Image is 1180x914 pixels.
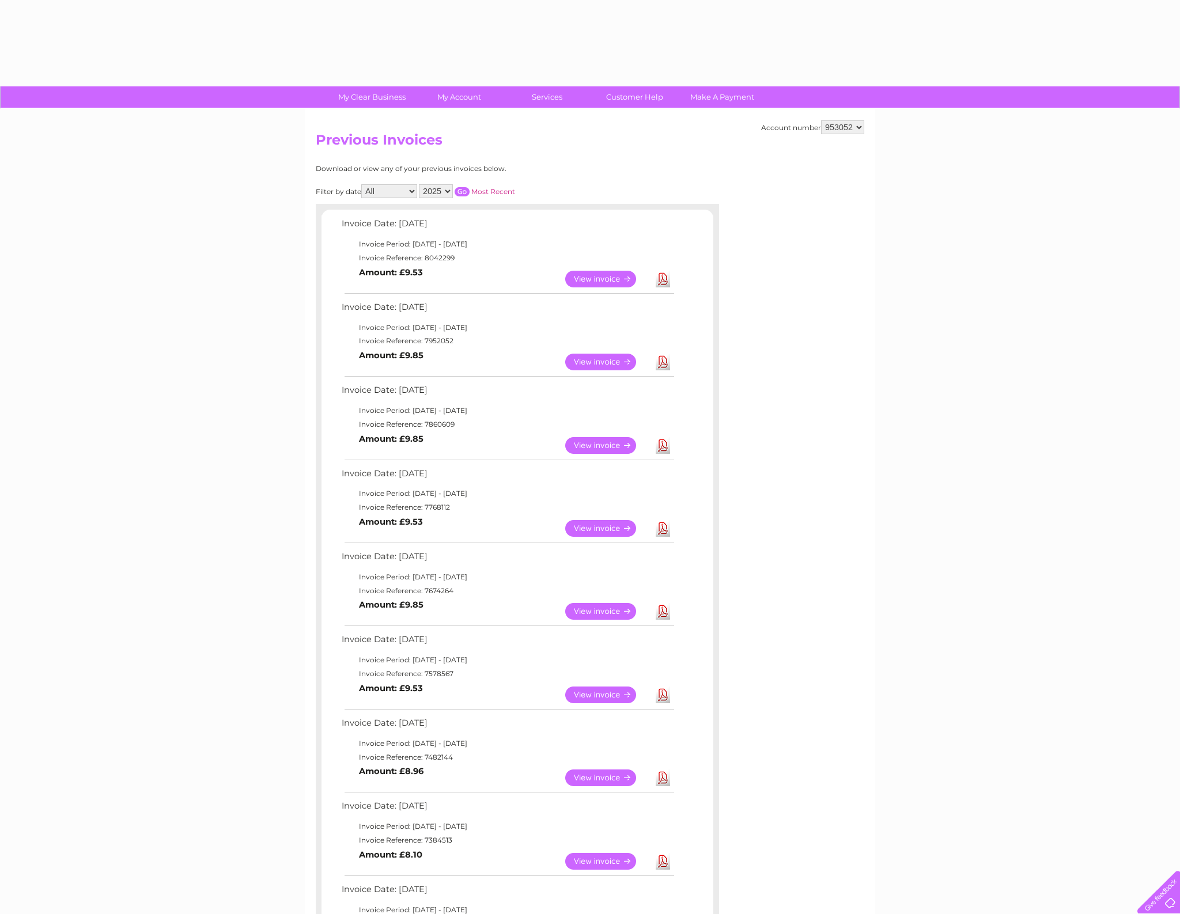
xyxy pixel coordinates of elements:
b: Amount: £9.85 [359,600,423,610]
td: Invoice Period: [DATE] - [DATE] [339,737,676,750]
a: Download [656,271,670,287]
td: Invoice Reference: 7384513 [339,833,676,847]
td: Invoice Period: [DATE] - [DATE] [339,820,676,833]
td: Invoice Date: [DATE] [339,466,676,487]
a: View [565,271,650,287]
a: Download [656,520,670,537]
b: Amount: £9.85 [359,350,423,361]
a: View [565,603,650,620]
a: Make A Payment [675,86,770,108]
td: Invoice Period: [DATE] - [DATE] [339,321,676,335]
a: Download [656,437,670,454]
div: Download or view any of your previous invoices below. [316,165,618,173]
b: Amount: £9.53 [359,517,423,527]
a: Most Recent [471,187,515,196]
a: My Clear Business [324,86,419,108]
h2: Previous Invoices [316,132,864,154]
b: Amount: £9.85 [359,434,423,444]
td: Invoice Reference: 7768112 [339,500,676,514]
td: Invoice Date: [DATE] [339,798,676,820]
a: View [565,354,650,370]
td: Invoice Reference: 8042299 [339,251,676,265]
td: Invoice Period: [DATE] - [DATE] [339,570,676,584]
td: Invoice Reference: 7860609 [339,418,676,431]
a: Services [500,86,595,108]
td: Invoice Date: [DATE] [339,715,676,737]
div: Account number [761,120,864,134]
b: Amount: £8.10 [359,849,422,860]
a: My Account [412,86,507,108]
b: Amount: £9.53 [359,267,423,278]
a: Download [656,354,670,370]
td: Invoice Reference: 7578567 [339,667,676,681]
td: Invoice Period: [DATE] - [DATE] [339,653,676,667]
td: Invoice Date: [DATE] [339,882,676,903]
div: Filter by date [316,184,618,198]
td: Invoice Period: [DATE] - [DATE] [339,237,676,251]
td: Invoice Date: [DATE] [339,216,676,237]
a: Download [656,603,670,620]
td: Invoice Reference: 7674264 [339,584,676,598]
td: Invoice Date: [DATE] [339,382,676,404]
a: View [565,520,650,537]
a: Download [656,769,670,786]
td: Invoice Reference: 7482144 [339,750,676,764]
td: Invoice Date: [DATE] [339,632,676,653]
td: Invoice Date: [DATE] [339,549,676,570]
a: Customer Help [587,86,682,108]
a: View [565,769,650,786]
td: Invoice Date: [DATE] [339,299,676,321]
b: Amount: £9.53 [359,683,423,693]
a: Download [656,853,670,870]
td: Invoice Period: [DATE] - [DATE] [339,404,676,418]
a: View [565,437,650,454]
b: Amount: £8.96 [359,766,423,776]
a: View [565,687,650,703]
a: Download [656,687,670,703]
td: Invoice Period: [DATE] - [DATE] [339,487,676,500]
a: View [565,853,650,870]
td: Invoice Reference: 7952052 [339,334,676,348]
